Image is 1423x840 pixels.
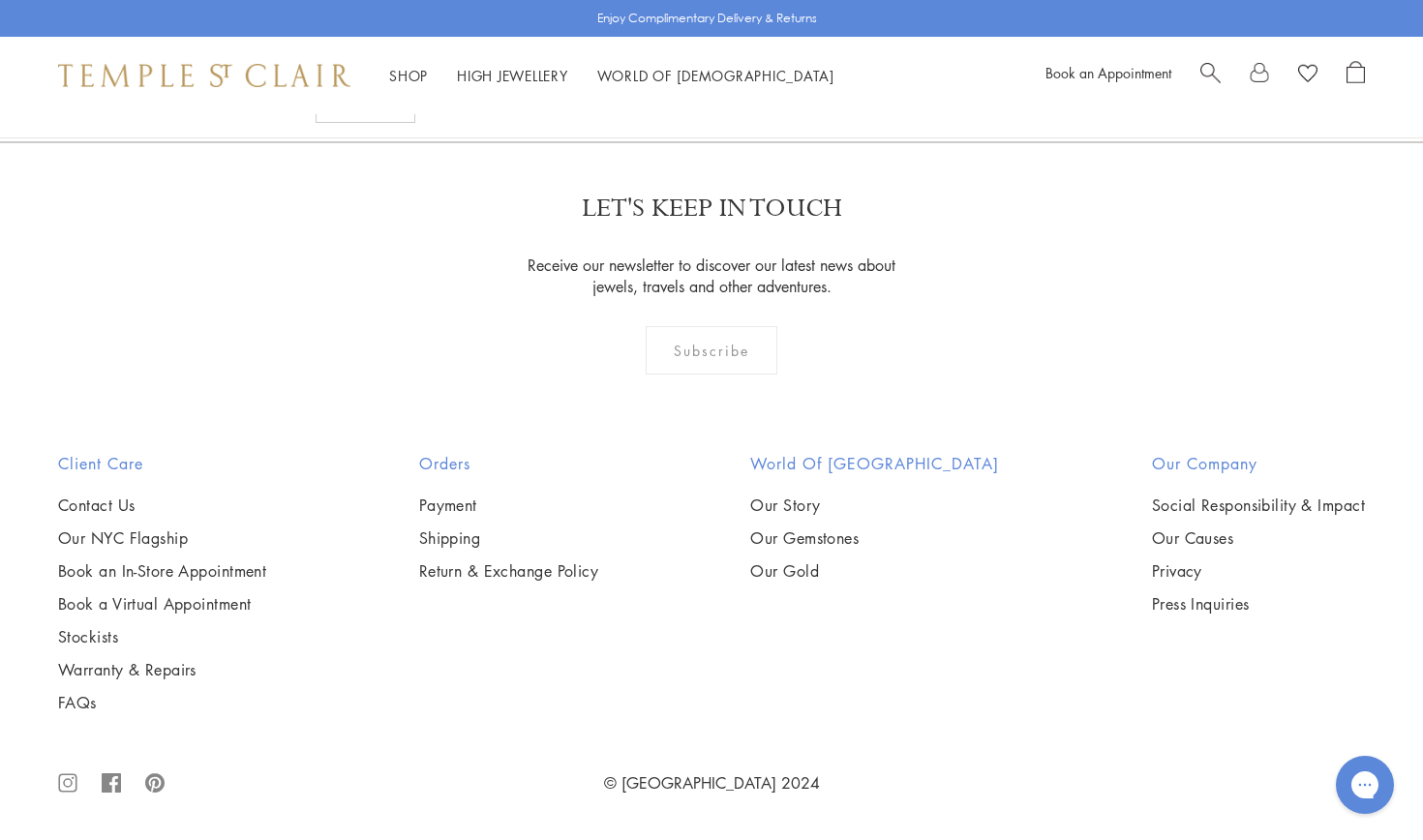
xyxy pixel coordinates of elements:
a: Press Inquiries [1152,593,1365,615]
p: Enjoy Complimentary Delivery & Returns [597,9,817,28]
p: LET'S KEEP IN TOUCH [582,192,842,225]
h2: World of [GEOGRAPHIC_DATA] [750,452,999,475]
a: Book an In-Store Appointment [58,560,266,582]
nav: Main navigation [389,64,834,88]
a: © [GEOGRAPHIC_DATA] 2024 [604,772,820,794]
a: Return & Exchange Policy [419,560,599,582]
a: Our Gemstones [750,527,999,549]
img: Temple St. Clair [58,64,350,87]
a: Privacy [1152,560,1365,582]
a: High JewelleryHigh Jewellery [457,66,568,85]
iframe: Gorgias live chat messenger [1326,749,1404,821]
a: Search [1200,61,1221,90]
a: Social Responsibility & Impact [1152,495,1365,516]
a: View Wishlist [1298,61,1317,90]
a: FAQs [58,692,266,713]
a: Shipping [419,527,599,549]
h2: Client Care [58,452,266,475]
a: ShopShop [389,66,428,85]
p: Receive our newsletter to discover our latest news about jewels, travels and other adventures. [516,255,908,297]
h2: Our Company [1152,452,1365,475]
a: Our Gold [750,560,999,582]
a: Book an Appointment [1045,63,1171,82]
a: Book a Virtual Appointment [58,593,266,615]
a: Our Causes [1152,527,1365,549]
a: Warranty & Repairs [58,659,266,680]
div: Subscribe [646,326,778,375]
a: Our NYC Flagship [58,527,266,549]
a: Payment [419,495,599,516]
h2: Orders [419,452,599,475]
a: World of [DEMOGRAPHIC_DATA]World of [DEMOGRAPHIC_DATA] [597,66,834,85]
a: Contact Us [58,495,266,516]
a: Stockists [58,626,266,647]
a: Open Shopping Bag [1347,61,1365,90]
a: Our Story [750,495,999,516]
